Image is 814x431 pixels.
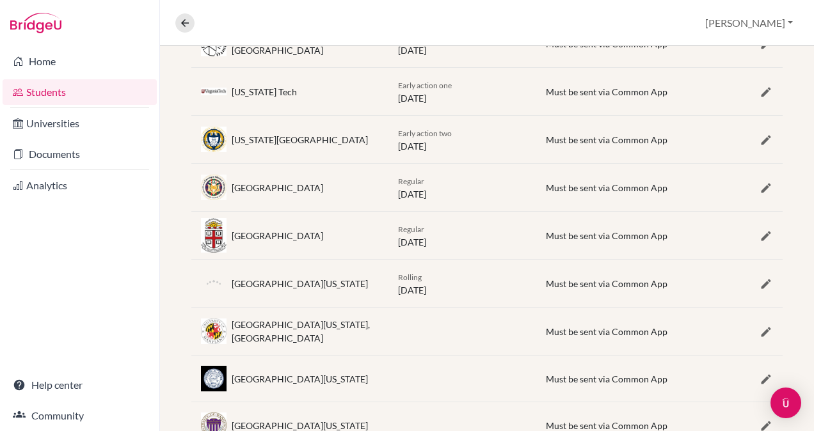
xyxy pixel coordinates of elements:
[3,403,157,428] a: Community
[3,173,157,198] a: Analytics
[201,318,227,344] img: us_umd_61blo108.jpeg
[546,86,667,97] span: Must be sent via Common App
[201,127,227,152] img: us_gate_0sbr2r_j.jpeg
[546,326,667,337] span: Must be sent via Common App
[546,278,667,289] span: Must be sent via Common App
[546,182,667,193] span: Must be sent via Common App
[546,134,667,145] span: Must be sent via Common App
[3,111,157,136] a: Universities
[388,126,536,153] div: [DATE]
[201,218,227,253] img: us_brow_05u3rpeo.jpeg
[232,277,368,290] div: [GEOGRAPHIC_DATA][US_STATE]
[3,49,157,74] a: Home
[10,13,61,33] img: Bridge-U
[546,420,667,431] span: Must be sent via Common App
[201,88,227,95] img: us_vt_68jvz9yv.png
[398,176,424,186] span: Regular
[546,38,667,49] span: Must be sent via Common App
[201,175,227,200] img: us_cmu_367_tv8j.jpeg
[546,230,667,241] span: Must be sent via Common App
[3,372,157,398] a: Help center
[232,133,368,146] div: [US_STATE][GEOGRAPHIC_DATA]
[398,129,452,138] span: Early action two
[201,366,227,391] img: us_ill_l_fdlyzs.jpeg
[3,141,157,167] a: Documents
[232,229,323,242] div: [GEOGRAPHIC_DATA]
[201,270,227,296] img: default-university-logo-42dd438d0b49c2174d4c41c49dcd67eec2da6d16b3a2f6d5de70cc347232e317.png
[232,181,323,194] div: [GEOGRAPHIC_DATA]
[388,270,536,297] div: [DATE]
[398,81,452,90] span: Early action one
[232,372,368,386] div: [GEOGRAPHIC_DATA][US_STATE]
[699,11,799,35] button: [PERSON_NAME]
[546,373,667,384] span: Must be sent via Common App
[398,272,422,282] span: Rolling
[3,79,157,105] a: Students
[388,222,536,249] div: [DATE]
[232,85,297,98] div: [US_STATE] Tech
[232,318,379,345] div: [GEOGRAPHIC_DATA][US_STATE], [GEOGRAPHIC_DATA]
[388,78,536,105] div: [DATE]
[770,388,801,418] div: Open Intercom Messenger
[388,174,536,201] div: [DATE]
[398,224,424,234] span: Regular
